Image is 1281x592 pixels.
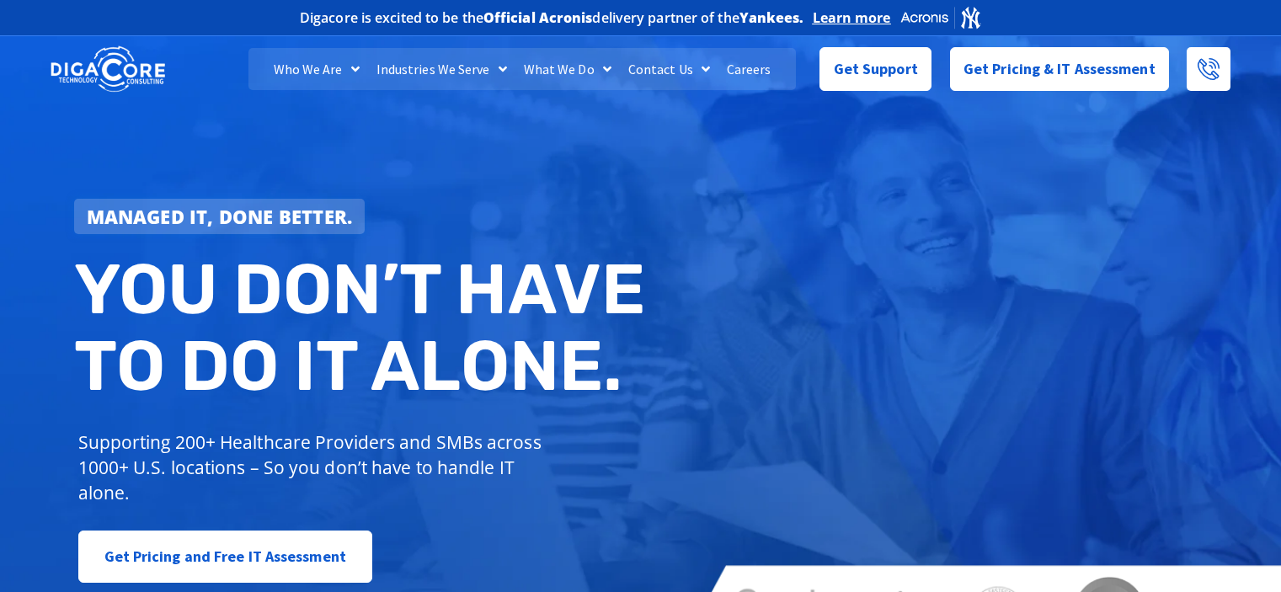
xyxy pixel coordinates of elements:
a: What We Do [515,48,620,90]
b: Official Acronis [483,8,593,27]
a: Get Support [819,47,931,91]
img: Acronis [899,5,982,29]
h2: Digacore is excited to be the delivery partner of the [300,11,804,24]
a: Learn more [813,9,891,26]
a: Get Pricing and Free IT Assessment [78,531,372,583]
a: Contact Us [620,48,718,90]
b: Yankees. [739,8,804,27]
span: Get Support [834,52,918,86]
a: Who We Are [265,48,368,90]
a: Industries We Serve [368,48,515,90]
nav: Menu [248,48,796,90]
h2: You don’t have to do IT alone. [74,251,654,405]
img: DigaCore Technology Consulting [51,45,165,94]
a: Managed IT, done better. [74,199,366,234]
span: Get Pricing & IT Assessment [963,52,1156,86]
a: Get Pricing & IT Assessment [950,47,1169,91]
span: Get Pricing and Free IT Assessment [104,540,346,573]
strong: Managed IT, done better. [87,204,353,229]
p: Supporting 200+ Healthcare Providers and SMBs across 1000+ U.S. locations – So you don’t have to ... [78,429,549,505]
a: Careers [718,48,780,90]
